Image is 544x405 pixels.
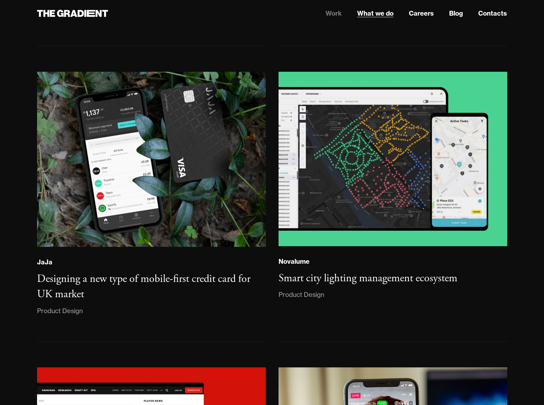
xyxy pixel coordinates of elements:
[37,306,83,316] div: Product Design
[37,72,266,342] a: JaJaDesigning a new type of mobile-first credit card for UK marketProduct Design
[279,72,507,342] a: NovalumeSmart city lighting management ecosystemProduct Design
[326,9,342,18] a: Work
[279,257,310,266] div: Novalume
[478,9,507,18] a: Contacts
[37,258,52,266] div: JaJa
[409,9,434,18] a: Careers
[279,271,457,285] h3: Smart city lighting management ecosystem
[279,290,324,300] div: Product Design
[37,272,250,301] h3: Designing a new type of mobile-first credit card for UK market
[449,9,463,18] a: Blog
[357,9,394,18] a: What we do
